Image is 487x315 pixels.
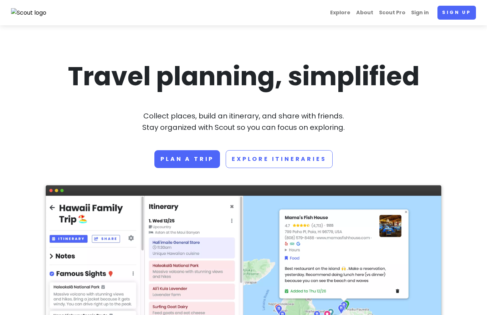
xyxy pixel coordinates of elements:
a: Sign in [408,6,432,20]
a: Scout Pro [376,6,408,20]
a: Explore [327,6,353,20]
p: Collect places, build an itinerary, and share with friends. Stay organized with Scout so you can ... [46,110,441,133]
a: Plan a trip [154,150,220,168]
h1: Travel planning, simplified [46,60,441,93]
a: Explore Itineraries [226,150,332,168]
a: Sign up [437,6,476,20]
a: About [353,6,376,20]
img: Scout logo [11,8,47,17]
